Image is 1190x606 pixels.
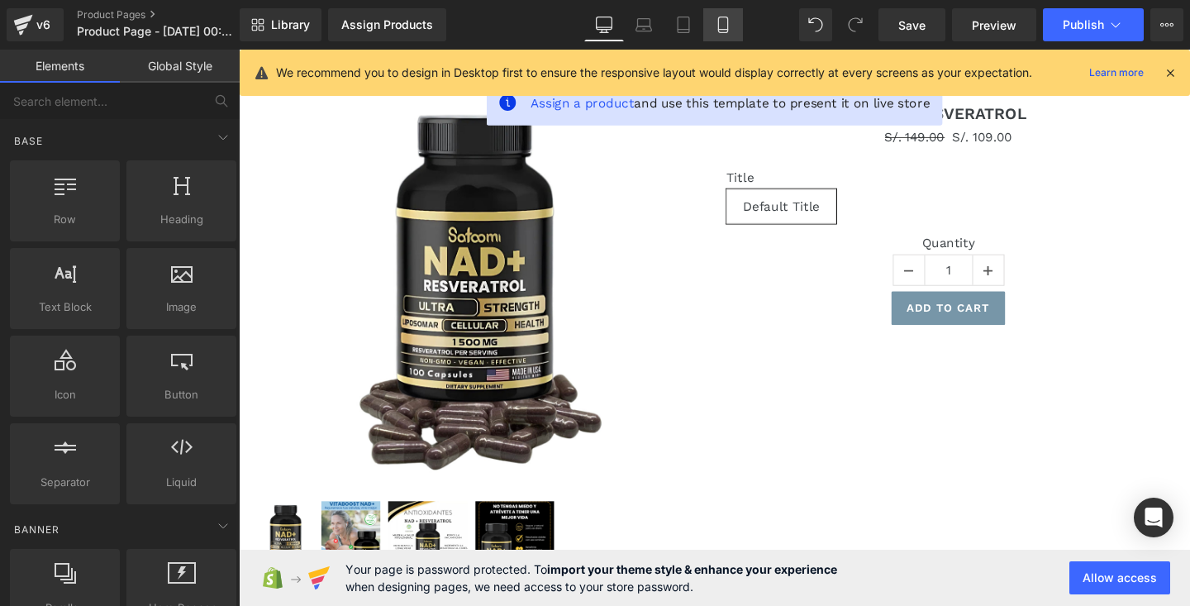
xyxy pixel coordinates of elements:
span: Liquid [131,474,231,491]
a: Tablet [664,8,703,41]
button: Undo [799,8,832,41]
a: New Library [240,8,321,41]
a: v6 [7,8,64,41]
span: Heading [131,211,231,228]
img: NAD+RESVERATROL [114,50,394,460]
span: Button [131,386,231,403]
a: Product Pages [77,8,267,21]
a: NAD+RESVERATROL [157,475,245,562]
span: Add To Cart [702,265,789,278]
span: Save [898,17,926,34]
span: Library [271,17,310,32]
img: NAD+RESVERATROL [157,475,240,557]
img: NAD+RESVERATROL [249,475,331,557]
span: Banner [12,522,61,537]
div: Assign Products [341,18,433,31]
button: Redo [839,8,872,41]
span: and use this template to present it on live store [307,46,726,66]
span: Icon [15,386,115,403]
a: NAD+RESVERATROL [249,475,336,562]
span: Image [131,298,231,316]
a: Laptop [624,8,664,41]
span: S/. 149.00 [679,84,742,99]
a: NAD+RESVERATROL [664,57,828,77]
span: Default Title [530,147,611,182]
span: Text Block [15,298,115,316]
a: Learn more [1083,63,1150,83]
span: Separator [15,474,115,491]
a: Global Style [120,50,240,83]
img: NAD+RESVERATROL [87,475,149,557]
span: Base [12,133,45,149]
button: Allow access [1069,561,1170,594]
button: Add To Cart [686,254,805,289]
a: NAD+RESVERATROL [87,475,154,562]
label: Title [512,126,979,146]
div: Open Intercom Messenger [1134,498,1173,537]
button: Publish [1043,8,1144,41]
p: We recommend you to design in Desktop first to ensure the responsive layout would display correct... [276,64,1032,82]
img: NAD+RESVERATROL [22,475,79,557]
span: Product Page - [DATE] 00:15:49 [77,25,236,38]
span: Assign a product [307,48,416,64]
span: Publish [1063,18,1104,31]
button: More [1150,8,1183,41]
a: NAD+RESVERATROL [22,475,83,562]
strong: import your theme style & enhance your experience [547,562,837,576]
label: Quantity [512,195,979,215]
span: Your page is password protected. To when designing pages, we need access to your store password. [345,561,837,595]
a: Desktop [584,8,624,41]
span: S/. 109.00 [750,82,813,102]
div: v6 [33,14,54,36]
span: Row [15,211,115,228]
a: Preview [952,8,1036,41]
span: Preview [972,17,1016,34]
a: Mobile [703,8,743,41]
